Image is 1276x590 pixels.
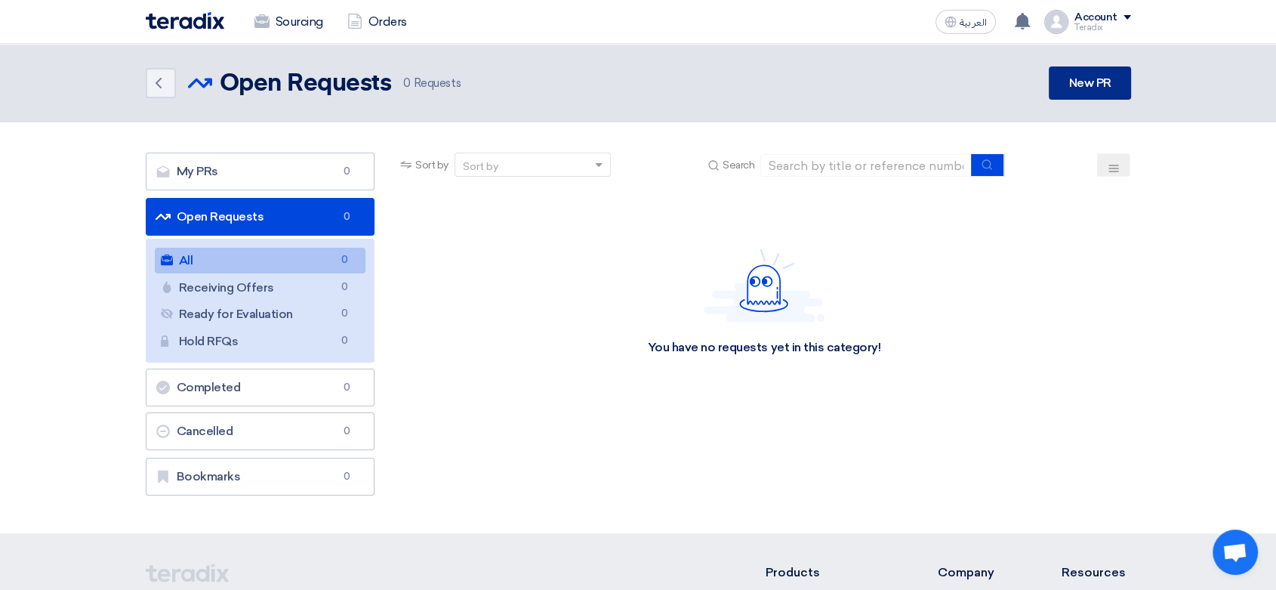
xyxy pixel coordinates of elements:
[337,424,356,439] span: 0
[337,164,356,179] span: 0
[1062,564,1131,582] li: Resources
[146,458,375,496] a: Bookmarks0
[647,340,880,356] div: You have no requests yet in this category!
[935,10,996,34] button: العربية
[760,154,972,177] input: Search by title or reference number
[242,5,335,39] a: Sourcing
[723,157,754,173] span: Search
[146,12,224,29] img: Teradix logo
[335,252,353,268] span: 0
[463,159,498,175] div: Sort by
[155,248,366,273] a: All
[960,17,987,28] span: العربية
[403,76,411,90] span: 0
[155,329,366,354] a: Hold RFQs
[1213,530,1258,575] div: Open chat
[1049,66,1130,100] a: New PR
[335,280,353,295] span: 0
[1044,10,1068,34] img: profile_test.png
[146,412,375,450] a: Cancelled0
[938,564,1016,582] li: Company
[337,469,356,484] span: 0
[335,5,419,39] a: Orders
[1074,11,1117,24] div: Account
[335,333,353,349] span: 0
[403,75,461,92] span: Requests
[335,306,353,322] span: 0
[220,69,392,99] h2: Open Requests
[337,209,356,224] span: 0
[155,301,366,327] a: Ready for Evaluation
[415,157,448,173] span: Sort by
[337,380,356,395] span: 0
[704,249,824,322] img: Hello
[146,198,375,236] a: Open Requests0
[146,369,375,406] a: Completed0
[765,564,892,582] li: Products
[1074,23,1131,32] div: Teradix
[146,153,375,190] a: My PRs0
[155,275,366,301] a: Receiving Offers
